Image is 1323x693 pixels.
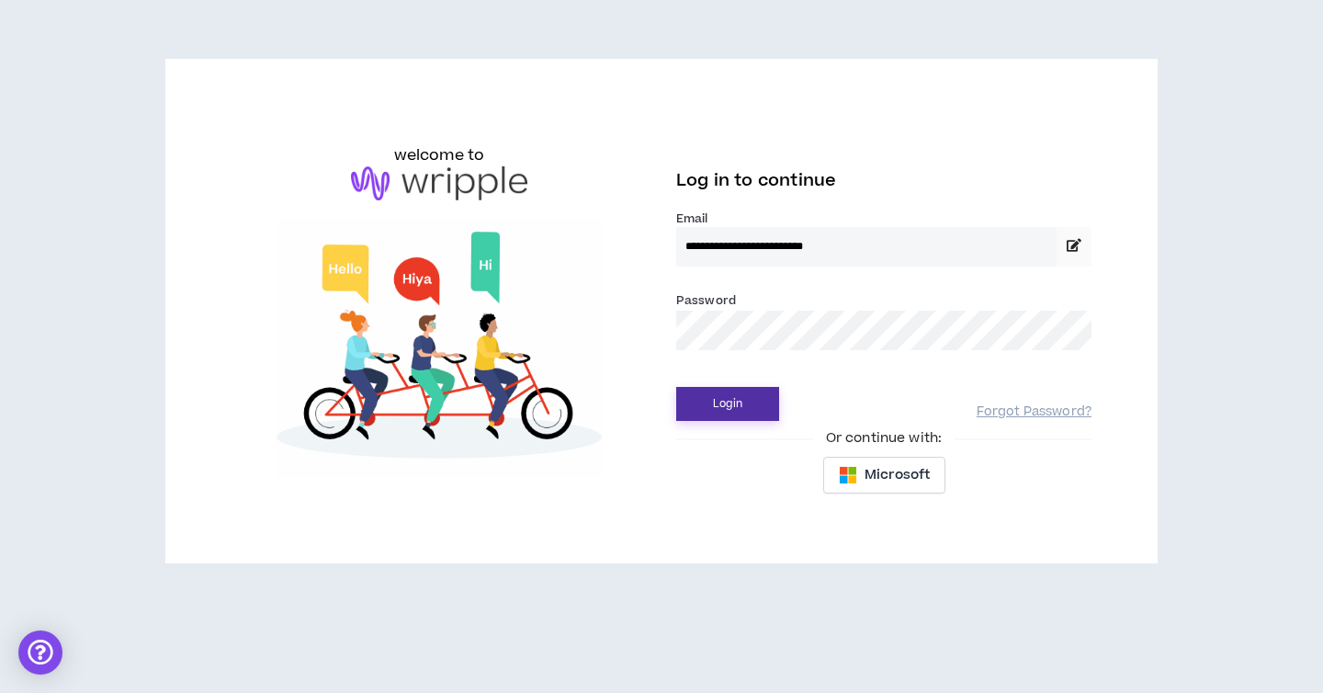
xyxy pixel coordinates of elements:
h6: welcome to [394,144,485,166]
div: Open Intercom Messenger [18,631,62,675]
a: Forgot Password? [977,403,1091,421]
span: Log in to continue [676,169,836,192]
label: Email [676,210,1091,227]
span: Or continue with: [813,428,955,449]
button: Microsoft [823,457,945,494]
span: Microsoft [865,465,930,485]
img: logo-brand.png [351,166,527,201]
img: Welcome to Wripple [232,219,647,478]
label: Password [676,292,736,309]
button: Login [676,387,779,421]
